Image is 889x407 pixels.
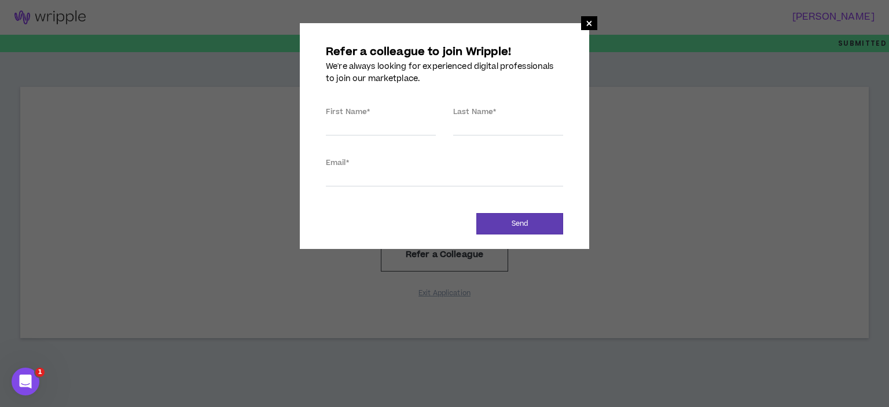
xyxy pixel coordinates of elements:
[453,102,496,121] label: Last Name
[35,368,45,377] span: 1
[326,102,370,121] label: First Name
[326,153,349,172] label: Email
[326,61,563,85] p: We're always looking for experienced digital professionals to join our marketplace.
[586,16,593,30] span: ×
[476,213,563,234] button: Send
[326,43,563,61] h4: Refer a colleague to join Wripple!
[12,368,39,395] iframe: Intercom live chat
